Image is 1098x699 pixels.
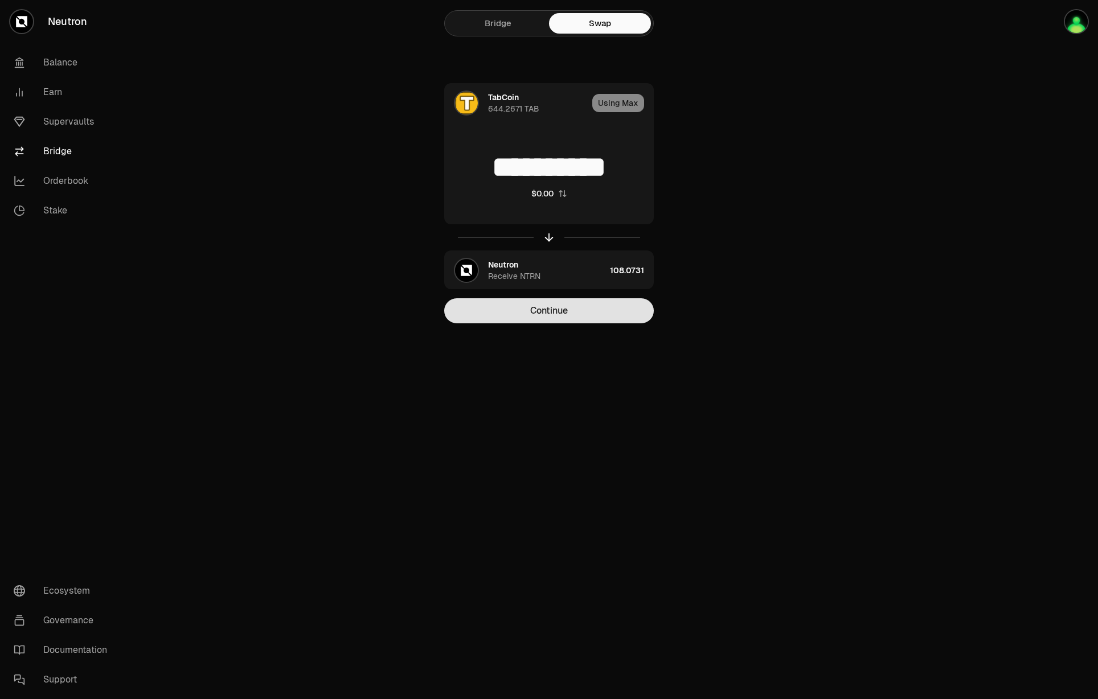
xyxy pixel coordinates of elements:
a: Bridge [447,13,549,34]
a: Supervaults [5,107,123,137]
a: Support [5,665,123,694]
img: zsky [1065,10,1088,33]
button: Continue [444,298,654,323]
div: Neutron [488,259,518,270]
img: NTRN Logo [455,259,478,282]
a: Ecosystem [5,576,123,606]
div: TabCoin [488,92,519,103]
a: Bridge [5,137,123,166]
img: TAB Logo [455,92,478,114]
button: $0.00 [531,188,567,199]
div: 644.2671 TAB [488,103,539,114]
a: Balance [5,48,123,77]
a: Earn [5,77,123,107]
div: TAB LogoTabCoin644.2671 TAB [445,84,588,122]
div: $0.00 [531,188,554,199]
button: NTRN LogoNeutronReceive NTRN108.0731 [445,251,653,290]
a: Stake [5,196,123,225]
div: Receive NTRN [488,270,540,282]
a: Orderbook [5,166,123,196]
div: NTRN LogoNeutronReceive NTRN [445,251,605,290]
a: Documentation [5,635,123,665]
div: 108.0731 [610,251,653,290]
a: Governance [5,606,123,635]
a: Swap [549,13,651,34]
